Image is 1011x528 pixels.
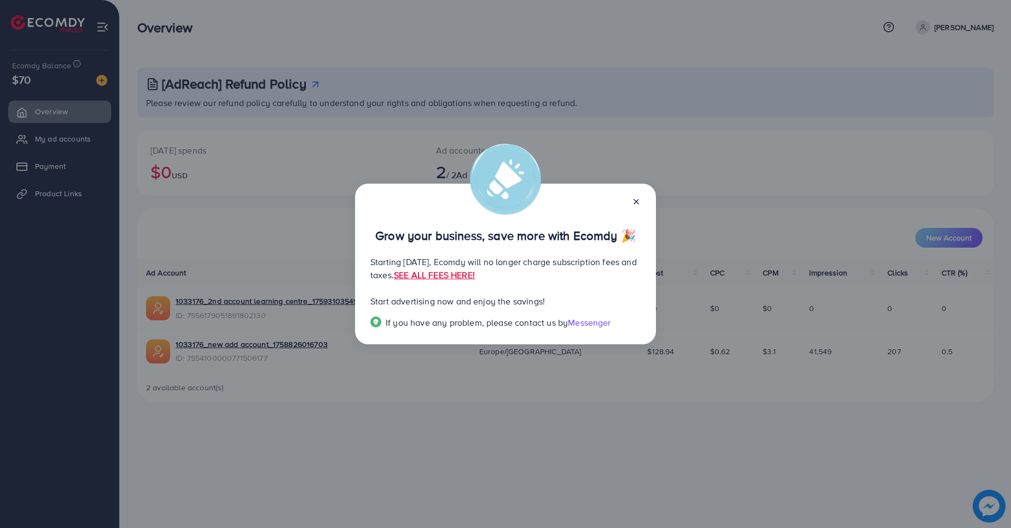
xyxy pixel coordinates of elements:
[386,316,568,328] span: If you have any problem, please contact us by
[568,316,611,328] span: Messenger
[370,295,641,308] p: Start advertising now and enjoy the savings!
[370,316,381,327] img: Popup guide
[370,229,641,242] p: Grow your business, save more with Ecomdy 🎉
[470,144,541,215] img: alert
[370,255,641,281] p: Starting [DATE], Ecomdy will no longer charge subscription fees and taxes.
[394,269,475,281] a: SEE ALL FEES HERE!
